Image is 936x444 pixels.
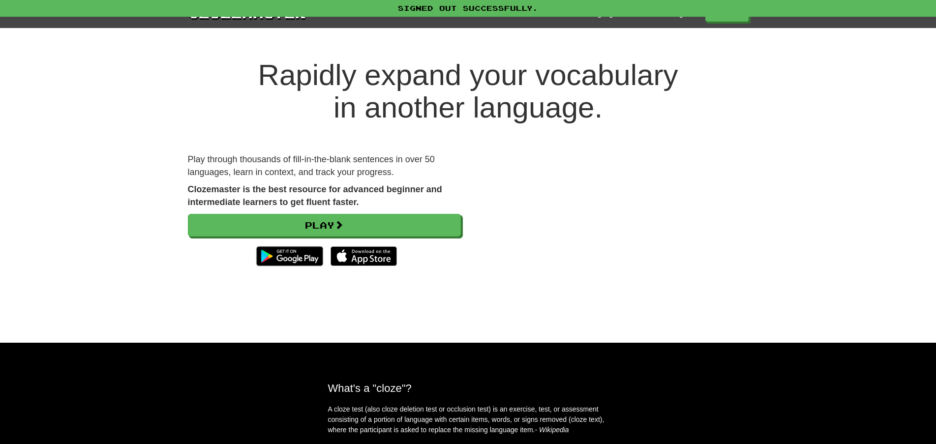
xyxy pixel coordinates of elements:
[188,184,442,207] strong: Clozemaster is the best resource for advanced beginner and intermediate learners to get fluent fa...
[251,241,328,271] img: Get it on Google Play
[328,382,608,394] h2: What's a "cloze"?
[188,153,461,178] p: Play through thousands of fill-in-the-blank sentences in over 50 languages, learn in context, and...
[331,246,397,266] img: Download_on_the_App_Store_Badge_US-UK_135x40-25178aeef6eb6b83b96f5f2d004eda3bffbb37122de64afbaef7...
[535,426,569,434] em: - Wikipedia
[188,214,461,237] a: Play
[328,404,608,435] p: A cloze test (also cloze deletion test or occlusion test) is an exercise, test, or assessment con...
